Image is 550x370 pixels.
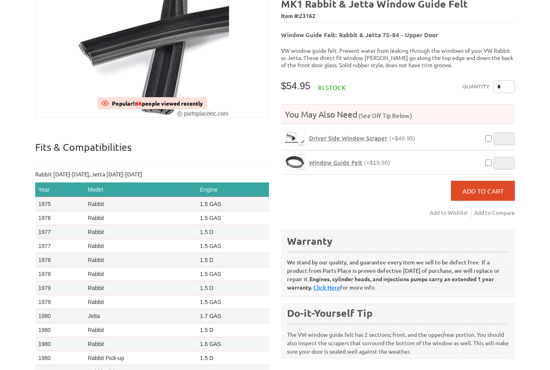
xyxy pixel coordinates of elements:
img: Window Guide Felt [285,155,305,170]
span: In stock [318,83,346,91]
img: View [102,100,109,107]
td: Rabbit [85,281,197,295]
p: Rabbit [DATE]-[DATE], Jetta [DATE]-[DATE] [35,170,269,178]
td: 1975 [35,197,85,211]
td: 1.5 D [197,323,269,337]
td: 1.5 D [197,281,269,295]
p: We stand by our quality, and guarantee every item we sell to be defect free. If a product from Pa... [287,252,509,292]
td: 1980 [35,351,85,365]
span: Add to Cart [462,187,504,195]
b: Do-it-Yourself Tip [287,306,373,319]
td: 1976 [35,211,85,225]
span: Item #: [281,10,515,22]
td: 1980 [35,323,85,337]
p: The VW window guide felt has 2 sections; front, and the upper/rear portion. You should also inspe... [287,324,509,356]
div: Warranty [287,234,509,248]
div: Popular!: people viewed recently [112,97,203,109]
span: (+$49.95) [389,135,415,142]
a: Window Guide Felt [285,154,305,170]
td: 1.5 D [197,253,269,267]
td: 1979 [35,281,85,295]
a: Add to Wishlist [430,208,471,218]
td: 1978 [35,267,85,281]
b: Window Guide Felt: Rabbit & Jetta 75-84 - Upper Door [281,31,438,39]
td: 1978 [35,253,85,267]
label: Quantity [462,80,490,93]
td: 1.5 D [197,225,269,239]
td: 1.5 GAS [197,295,269,309]
th: Model [85,182,197,197]
td: Rabbit [85,197,197,211]
img: Driver Side Window Scraper [285,130,305,145]
b: Engines, cylinder heads, and injections pumps carry an extended 1 year warranty. [287,275,494,291]
th: Year [35,182,85,197]
td: Rabbit [85,267,197,281]
p: Fits & Compatibilities [35,141,269,162]
td: 1980 [35,337,85,351]
a: Click Here [313,284,340,291]
h4: You May Also Need [281,109,515,120]
td: Rabbit [85,211,197,225]
td: 1.7 GAS [197,309,269,323]
th: Engine [197,182,269,197]
td: 1.6 GAS [197,337,269,351]
td: 1.5 GAS [197,197,269,211]
p: VW window guide felt. Prevent water from leaking through the windows of your VW Rabbit or Jetta. ... [281,47,515,68]
td: 1977 [35,225,85,239]
span: (See DIY Tip Below) [357,112,412,119]
td: Rabbit [85,253,197,267]
td: 1979 [35,295,85,309]
span: $54.95 [281,80,310,91]
span: Window Guide Felt [309,158,362,166]
td: Rabbit [85,225,197,239]
td: Rabbit [85,295,197,309]
td: 1977 [35,239,85,253]
td: 1.5 GAS [197,267,269,281]
span: Driver Side Window Scraper [309,134,387,142]
span: 66 [136,100,142,107]
span: 23162 [299,12,315,19]
span: (+$19.95) [364,159,390,166]
td: 1.5 GAS [197,211,269,225]
a: Window Guide Felt(+$19.95) [309,159,390,166]
a: Driver Side Window Scraper [285,130,305,146]
td: Rabbit Pick-up [85,351,197,365]
a: Driver Side Window Scraper(+$49.95) [309,134,415,142]
td: 1980 [35,309,85,323]
td: Jetta [85,309,197,323]
td: Rabbit [85,337,197,351]
button: Add to Cart [451,181,515,201]
td: 1.5 D [197,351,269,365]
a: Add to Compare [474,208,515,218]
td: Rabbit [85,323,197,337]
td: Rabbit [85,239,197,253]
td: 1.5 GAS [197,239,269,253]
